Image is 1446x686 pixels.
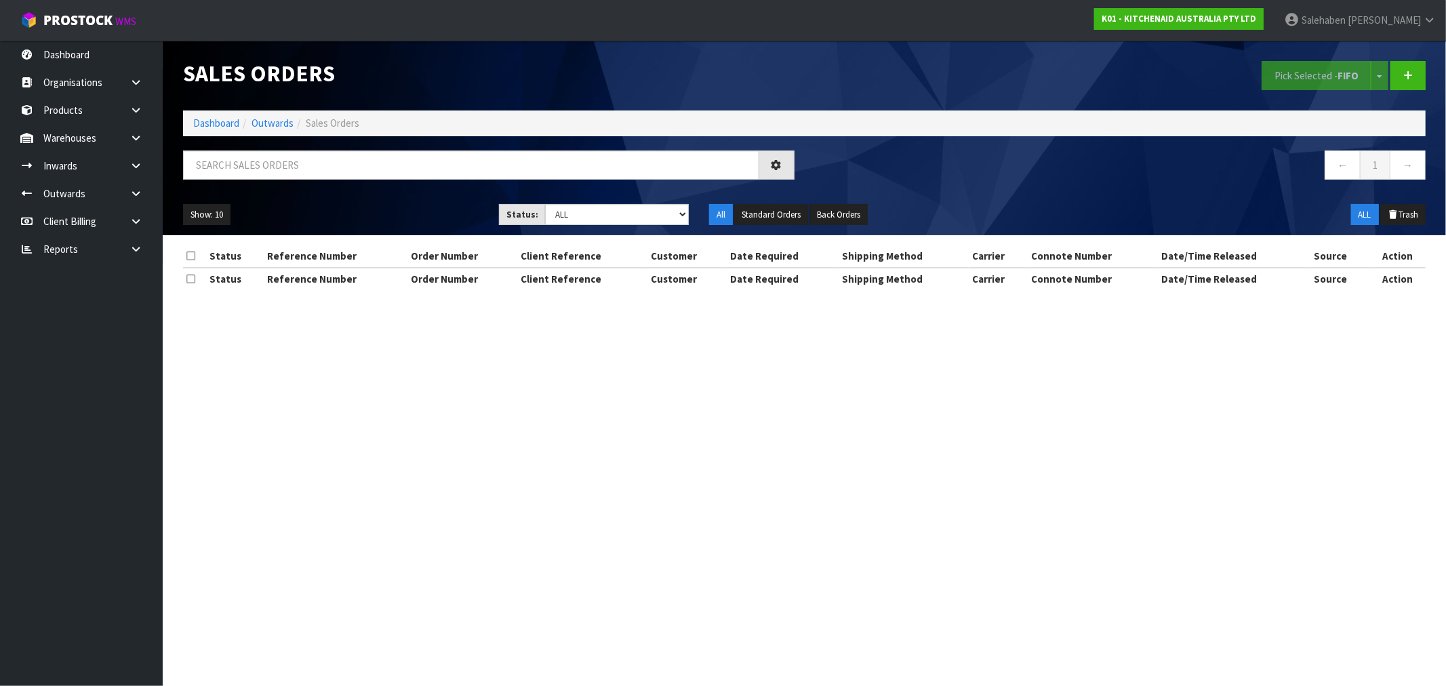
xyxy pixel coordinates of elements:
button: Pick Selected -FIFO [1262,61,1371,90]
th: Connote Number [1028,268,1158,289]
span: Sales Orders [306,117,359,129]
th: Source [1310,268,1370,289]
th: Action [1370,268,1426,289]
button: All [709,204,733,226]
th: Order Number [407,245,517,267]
img: cube-alt.png [20,12,37,28]
th: Status [206,245,264,267]
th: Carrier [969,268,1027,289]
strong: K01 - KITCHENAID AUSTRALIA PTY LTD [1102,13,1256,24]
th: Date Required [727,268,839,289]
th: Customer [647,245,726,267]
small: WMS [115,15,136,28]
h1: Sales Orders [183,61,795,86]
th: Customer [647,268,726,289]
th: Shipping Method [839,268,969,289]
th: Order Number [407,268,517,289]
button: Standard Orders [734,204,808,226]
a: → [1390,150,1426,180]
th: Reference Number [264,245,407,267]
a: ← [1325,150,1361,180]
th: Connote Number [1028,245,1158,267]
a: 1 [1360,150,1390,180]
button: Trash [1380,204,1426,226]
span: Salehaben [1302,14,1346,26]
a: K01 - KITCHENAID AUSTRALIA PTY LTD [1094,8,1264,30]
input: Search sales orders [183,150,759,180]
th: Client Reference [517,268,647,289]
strong: Status: [506,209,538,220]
th: Reference Number [264,268,407,289]
th: Action [1370,245,1426,267]
a: Outwards [252,117,294,129]
nav: Page navigation [815,150,1426,184]
span: [PERSON_NAME] [1348,14,1421,26]
th: Shipping Method [839,245,969,267]
button: ALL [1351,204,1379,226]
th: Date/Time Released [1158,268,1310,289]
th: Status [206,268,264,289]
th: Date Required [727,245,839,267]
th: Source [1310,245,1370,267]
th: Client Reference [517,245,647,267]
button: Show: 10 [183,204,230,226]
th: Carrier [969,245,1027,267]
span: ProStock [43,12,113,29]
th: Date/Time Released [1158,245,1310,267]
a: Dashboard [193,117,239,129]
strong: FIFO [1338,69,1359,82]
button: Back Orders [809,204,868,226]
